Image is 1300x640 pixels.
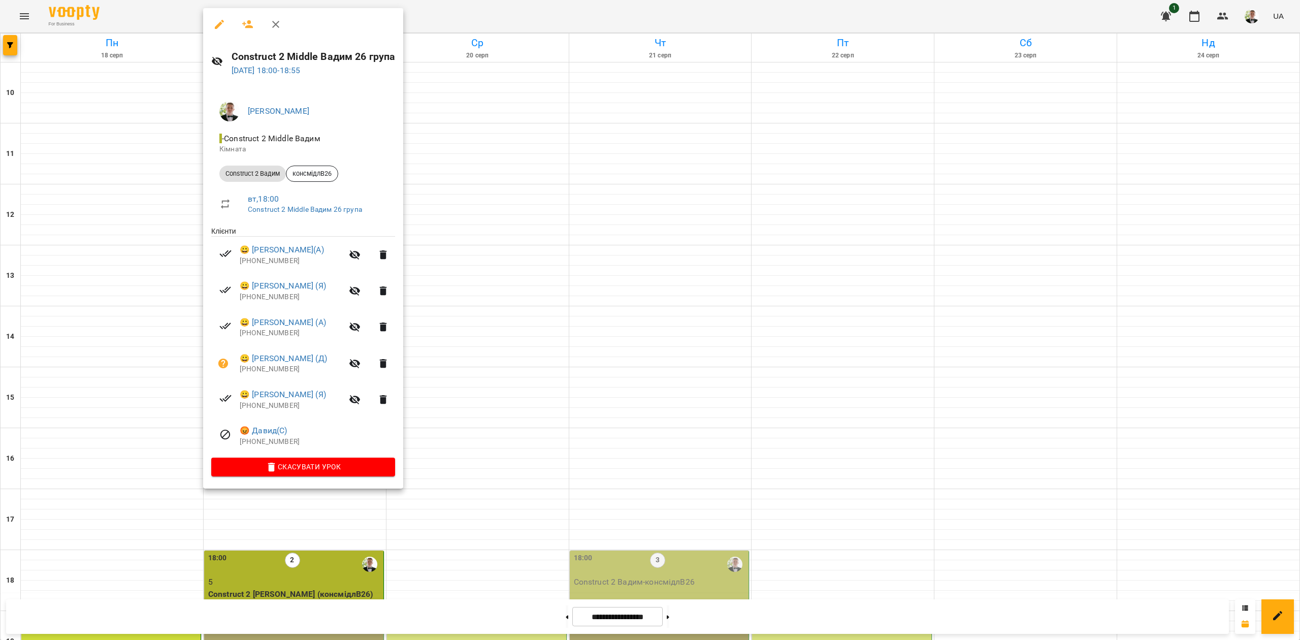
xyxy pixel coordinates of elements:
[211,458,395,476] button: Скасувати Урок
[240,401,343,411] p: [PHONE_NUMBER]
[286,166,338,182] div: консмідлВ26
[219,392,232,404] svg: Візит сплачено
[240,292,343,302] p: [PHONE_NUMBER]
[232,66,301,75] a: [DATE] 18:00-18:55
[240,280,326,292] a: 😀 [PERSON_NAME] (Я)
[240,353,327,365] a: 😀 [PERSON_NAME] (Д)
[219,144,387,154] p: Кімната
[219,169,286,178] span: Construct 2 Вадим
[240,425,287,437] a: 😡 Давид(С)
[219,320,232,332] svg: Візит сплачено
[240,328,343,338] p: [PHONE_NUMBER]
[211,226,395,458] ul: Клієнти
[211,351,236,376] button: Візит ще не сплачено. Додати оплату?
[219,461,387,473] span: Скасувати Урок
[240,316,326,329] a: 😀 [PERSON_NAME] (А)
[248,194,279,204] a: вт , 18:00
[240,364,343,374] p: [PHONE_NUMBER]
[219,429,232,441] svg: Візит скасовано
[219,101,240,121] img: a36e7c9154db554d8e2cc68f12717264.jpg
[219,247,232,260] svg: Візит сплачено
[240,437,395,447] p: [PHONE_NUMBER]
[286,169,338,178] span: консмідлВ26
[240,244,324,256] a: 😀 [PERSON_NAME](А)
[219,134,322,143] span: - Construct 2 Middle Вадим
[219,284,232,296] svg: Візит сплачено
[248,106,309,116] a: [PERSON_NAME]
[232,49,396,65] h6: Construct 2 Middle Вадим 26 група
[240,256,343,266] p: [PHONE_NUMBER]
[240,389,326,401] a: 😀 [PERSON_NAME] (Я)
[248,205,362,213] a: Construct 2 Middle Вадим 26 група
